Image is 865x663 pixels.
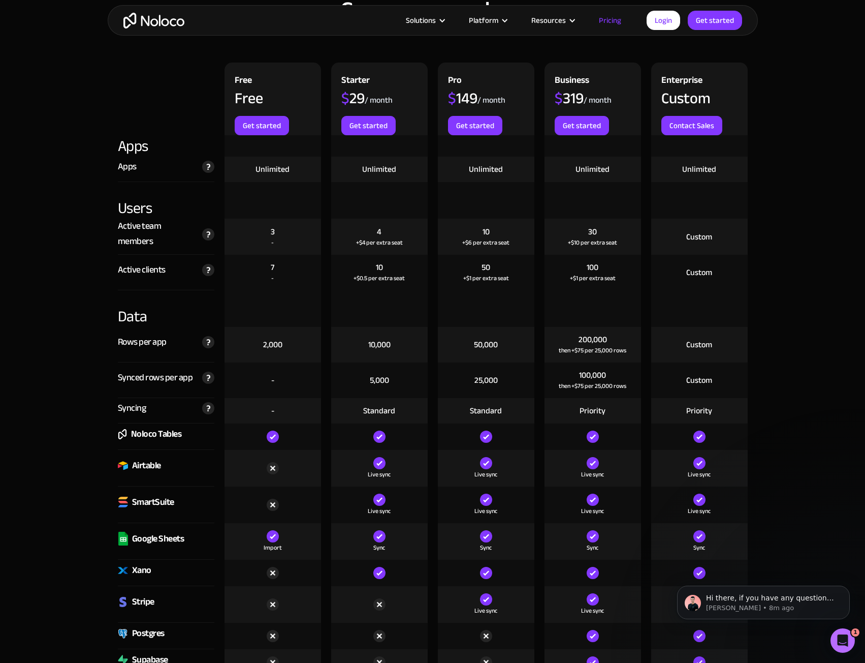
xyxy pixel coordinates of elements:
div: Apps [118,135,214,157]
div: Unlimited [469,164,503,175]
div: Enterprise [661,73,702,91]
div: 100 [587,262,598,273]
div: Rows per app [118,335,167,350]
div: Resources [531,14,566,27]
div: then +$75 per 25,000 rows [559,345,626,355]
div: Data [118,290,214,327]
div: 50 [482,262,490,273]
div: 4 [377,226,381,237]
div: Users [118,182,214,219]
div: Google Sheets [132,531,184,547]
div: 149 [448,91,477,106]
div: Live sync [474,506,497,516]
div: +$4 per extra seat [356,237,403,248]
div: - [271,273,274,283]
div: Resources [519,14,586,27]
a: Get started [448,116,502,135]
div: Standard [470,405,502,416]
div: Solutions [406,14,436,27]
div: Sync [373,543,385,553]
iframe: Intercom live chat [830,628,855,653]
div: / month [365,95,393,106]
div: Live sync [474,606,497,616]
div: Live sync [581,506,604,516]
div: Unlimited [255,164,290,175]
a: Get started [555,116,609,135]
div: Live sync [368,469,391,479]
div: +$10 per extra seat [568,237,617,248]
div: +$1 per extra seat [570,273,616,283]
div: Custom [686,231,712,243]
div: Stripe [132,594,154,610]
a: Pricing [586,14,634,27]
div: Active clients [118,262,166,278]
div: 5,000 [370,375,389,386]
iframe: Intercom notifications message [662,564,865,636]
div: +$6 per extra seat [462,237,509,248]
div: Platform [456,14,519,27]
div: Live sync [688,506,711,516]
a: Get started [235,116,289,135]
div: 30 [588,226,597,237]
div: Apps [118,159,137,174]
div: Priority [686,405,712,416]
div: 25,000 [474,375,498,386]
div: Live sync [474,469,497,479]
div: Synced rows per app [118,370,193,385]
div: Live sync [581,469,604,479]
div: 50,000 [474,339,498,350]
div: 10 [483,226,490,237]
span: $ [448,84,456,112]
div: - [271,405,274,416]
div: Free [235,91,263,106]
div: 29 [341,91,365,106]
div: Sync [693,543,705,553]
div: Import [264,543,282,553]
div: then +$75 per 25,000 rows [559,381,626,391]
div: +$1 per extra seat [463,273,509,283]
a: Contact Sales [661,116,722,135]
span: $ [341,84,349,112]
div: Live sync [368,506,391,516]
div: Priority [580,405,605,416]
div: Sync [480,543,492,553]
div: Custom [686,339,712,350]
div: 319 [555,91,584,106]
div: 2,000 [263,339,282,350]
div: Standard [363,405,395,416]
div: - [271,237,274,248]
a: home [123,13,184,28]
a: Get started [341,116,396,135]
div: Custom [661,91,711,106]
div: Custom [686,267,712,278]
div: Syncing [118,401,146,416]
div: SmartSuite [132,495,174,510]
div: Xano [132,563,151,578]
div: / month [584,95,612,106]
a: Get started [688,11,742,30]
div: 100,000 [579,370,606,381]
div: Postgres [132,626,165,641]
div: Sync [587,543,598,553]
div: Pro [448,73,462,91]
div: Unlimited [362,164,396,175]
div: Unlimited [575,164,610,175]
div: Live sync [581,606,604,616]
span: $ [555,84,563,112]
div: Free [235,73,252,91]
div: +$0.5 per extra seat [354,273,405,283]
div: 10,000 [368,339,391,350]
div: Live sync [688,469,711,479]
div: Custom [686,375,712,386]
span: 1 [851,628,859,637]
div: 7 [271,262,274,273]
div: Active team members [118,219,197,249]
div: Noloco Tables [131,427,182,442]
div: 10 [376,262,383,273]
div: Starter [341,73,370,91]
div: Business [555,73,589,91]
